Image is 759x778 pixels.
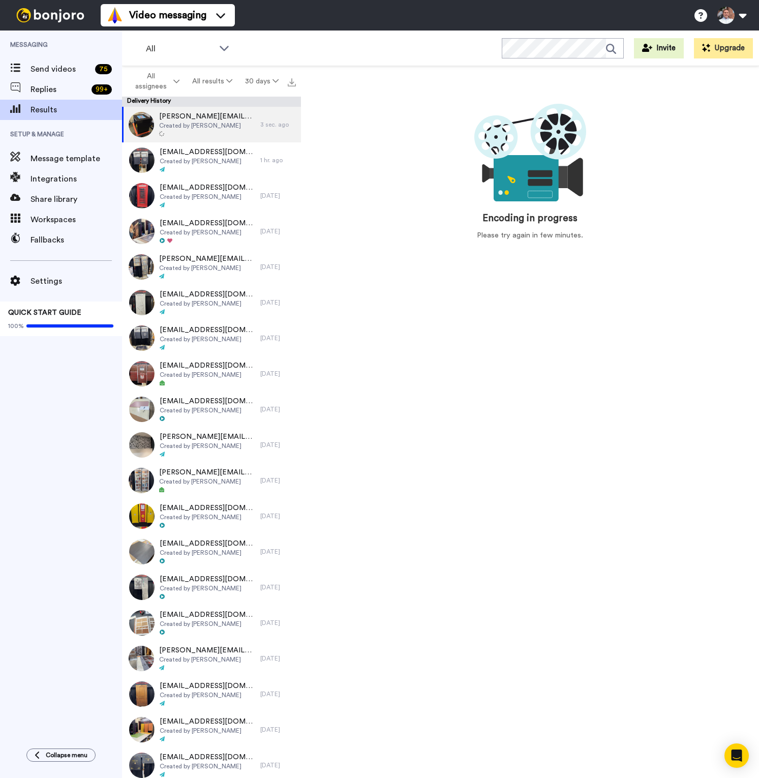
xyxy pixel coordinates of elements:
[160,396,255,406] span: [EMAIL_ADDRESS][DOMAIN_NAME]
[159,655,255,664] span: Created by [PERSON_NAME]
[107,7,123,23] img: vm-color.svg
[129,290,155,315] img: 497a9abd-6043-4921-93d5-87838b34513d-thumb.jpg
[285,74,299,89] button: Export all results that match these filters now.
[31,193,122,205] span: Share library
[129,717,155,742] img: 92248078-9550-48bf-b198-8f5bff7e02bf-thumb.jpg
[160,442,255,450] span: Created by [PERSON_NAME]
[129,432,155,458] img: 1e7f6854-9409-4b48-9701-77c2ad9022ca-thumb.jpg
[92,84,112,95] div: 99 +
[260,476,296,485] div: [DATE]
[160,762,255,770] span: Created by [PERSON_NAME]
[129,8,206,22] span: Video messaging
[159,264,255,272] span: Created by [PERSON_NAME]
[260,298,296,307] div: [DATE]
[159,645,255,655] span: [PERSON_NAME][EMAIL_ADDRESS][DOMAIN_NAME]
[8,309,81,316] span: QUICK START GUIDE
[129,681,155,707] img: 7cd05303-da44-489a-8aaf-9f869f6074b8-thumb.jpg
[160,538,255,549] span: [EMAIL_ADDRESS][DOMAIN_NAME]
[122,178,301,214] a: [EMAIL_ADDRESS][DOMAIN_NAME]Created by [PERSON_NAME][DATE]
[122,570,301,605] a: [EMAIL_ADDRESS][DOMAIN_NAME]Created by [PERSON_NAME][DATE]
[122,249,301,285] a: [PERSON_NAME][EMAIL_ADDRESS][DOMAIN_NAME]Created by [PERSON_NAME][DATE]
[160,300,255,308] span: Created by [PERSON_NAME]
[160,716,255,727] span: [EMAIL_ADDRESS][DOMAIN_NAME]
[160,183,255,193] span: [EMAIL_ADDRESS][DOMAIN_NAME]
[482,212,578,225] div: Encoding in progress
[260,654,296,663] div: [DATE]
[260,690,296,698] div: [DATE]
[122,356,301,392] a: [EMAIL_ADDRESS][DOMAIN_NAME]Created by [PERSON_NAME][DATE]
[122,392,301,427] a: [EMAIL_ADDRESS][DOMAIN_NAME]Created by [PERSON_NAME][DATE]
[160,752,255,762] span: [EMAIL_ADDRESS][DOMAIN_NAME]
[122,97,301,107] div: Delivery History
[238,72,285,91] button: 30 days
[31,275,122,287] span: Settings
[474,97,586,212] div: animation
[260,548,296,556] div: [DATE]
[130,71,171,92] span: All assignees
[122,498,301,534] a: [EMAIL_ADDRESS][DOMAIN_NAME]Created by [PERSON_NAME][DATE]
[160,610,255,620] span: [EMAIL_ADDRESS][DOMAIN_NAME]
[122,214,301,249] a: [EMAIL_ADDRESS][DOMAIN_NAME]Created by [PERSON_NAME][DATE]
[160,681,255,691] span: [EMAIL_ADDRESS][DOMAIN_NAME]
[160,513,255,521] span: Created by [PERSON_NAME]
[260,726,296,734] div: [DATE]
[694,38,753,58] button: Upgrade
[477,230,583,241] div: Please try again in few minutes.
[160,371,255,379] span: Created by [PERSON_NAME]
[724,743,749,768] div: Open Intercom Messenger
[31,214,122,226] span: Workspaces
[159,122,255,130] span: Created by [PERSON_NAME]
[95,64,112,74] div: 75
[129,646,154,671] img: 582a5e1d-7618-4c3e-9b26-fb90aff478af-thumb.jpg
[129,254,154,280] img: 901a4b2a-1506-4281-a08c-5bd52d32eb65-thumb.jpg
[260,512,296,520] div: [DATE]
[31,173,122,185] span: Integrations
[122,320,301,356] a: [EMAIL_ADDRESS][DOMAIN_NAME]Created by [PERSON_NAME][DATE]
[160,193,255,201] span: Created by [PERSON_NAME]
[160,691,255,699] span: Created by [PERSON_NAME]
[160,574,255,584] span: [EMAIL_ADDRESS][DOMAIN_NAME]
[160,157,255,165] span: Created by [PERSON_NAME]
[122,427,301,463] a: [PERSON_NAME][EMAIL_ADDRESS]Created by [PERSON_NAME][DATE]
[31,83,87,96] span: Replies
[31,63,91,75] span: Send videos
[129,397,155,422] img: a08caf74-d594-4d26-9942-88d6a0f21434-thumb.jpg
[260,156,296,164] div: 1 hr. ago
[160,620,255,628] span: Created by [PERSON_NAME]
[129,183,155,208] img: 39def004-a73a-4e6e-96ed-9c815c6f80b5-thumb.jpg
[26,749,96,762] button: Collapse menu
[8,322,24,330] span: 100%
[12,8,88,22] img: bj-logo-header-white.svg
[260,227,296,235] div: [DATE]
[260,263,296,271] div: [DATE]
[159,477,255,486] span: Created by [PERSON_NAME]
[160,228,255,236] span: Created by [PERSON_NAME]
[122,605,301,641] a: [EMAIL_ADDRESS][DOMAIN_NAME]Created by [PERSON_NAME][DATE]
[260,121,296,129] div: 3 sec. ago
[122,641,301,676] a: [PERSON_NAME][EMAIL_ADDRESS][DOMAIN_NAME]Created by [PERSON_NAME][DATE]
[260,441,296,449] div: [DATE]
[46,751,87,759] span: Collapse menu
[122,676,301,712] a: [EMAIL_ADDRESS][DOMAIN_NAME]Created by [PERSON_NAME][DATE]
[122,712,301,747] a: [EMAIL_ADDRESS][DOMAIN_NAME]Created by [PERSON_NAME][DATE]
[186,72,239,91] button: All results
[129,112,154,137] img: b1bdfee0-92f2-4303-ac72-2e0ffc36c9dd-thumb.jpg
[160,361,255,371] span: [EMAIL_ADDRESS][DOMAIN_NAME]
[129,147,155,173] img: 2b8a7c66-f5b4-4020-a56f-9312275397f1-thumb.jpg
[160,335,255,343] span: Created by [PERSON_NAME]
[160,503,255,513] span: [EMAIL_ADDRESS][DOMAIN_NAME]
[260,405,296,413] div: [DATE]
[160,549,255,557] span: Created by [PERSON_NAME]
[160,147,255,157] span: [EMAIL_ADDRESS][DOMAIN_NAME]
[160,432,255,442] span: [PERSON_NAME][EMAIL_ADDRESS]
[129,575,155,600] img: d6804a16-8018-4052-8b0a-17ba8072f5af-thumb.jpg
[160,406,255,414] span: Created by [PERSON_NAME]
[129,539,155,564] img: d2289d2b-0f56-4e14-8130-97b0c7a7a092-thumb.jpg
[124,67,186,96] button: All assignees
[122,534,301,570] a: [EMAIL_ADDRESS][DOMAIN_NAME]Created by [PERSON_NAME][DATE]
[634,38,684,58] button: Invite
[160,218,255,228] span: [EMAIL_ADDRESS][DOMAIN_NAME]
[160,727,255,735] span: Created by [PERSON_NAME]
[129,325,155,351] img: 835e94e2-59b7-4791-b429-a21e5d2d8043-thumb.jpg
